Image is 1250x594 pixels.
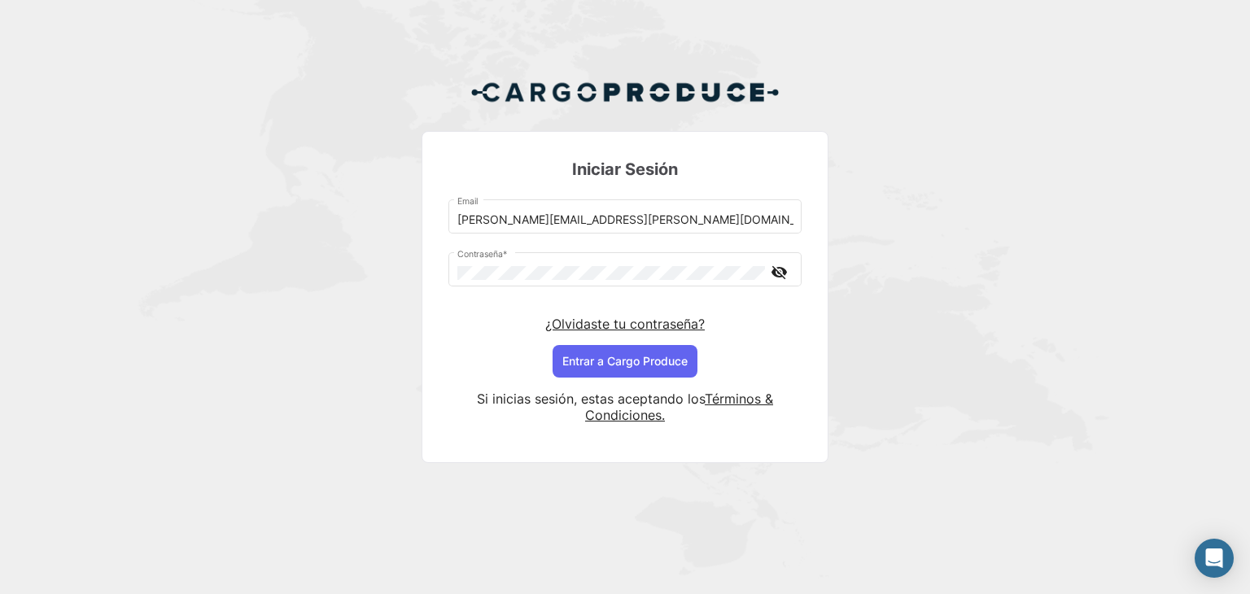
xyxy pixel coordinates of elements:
[457,213,793,227] input: Email
[585,391,773,423] a: Términos & Condiciones.
[477,391,705,407] span: Si inicias sesión, estas aceptando los
[545,316,705,332] a: ¿Olvidaste tu contraseña?
[470,72,780,111] img: Cargo Produce Logo
[769,262,789,282] mat-icon: visibility_off
[1195,539,1234,578] div: Abrir Intercom Messenger
[448,158,802,181] h3: Iniciar Sesión
[553,345,697,378] button: Entrar a Cargo Produce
